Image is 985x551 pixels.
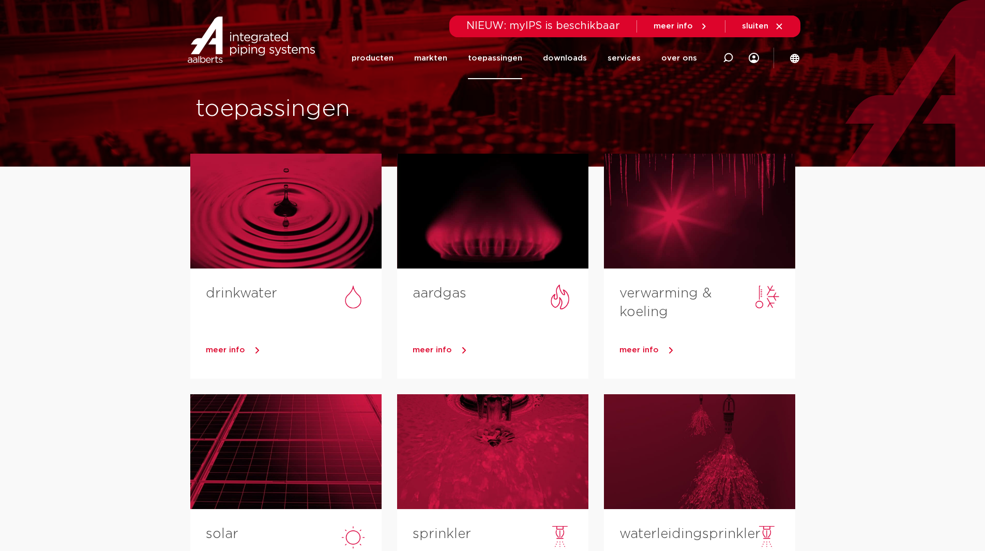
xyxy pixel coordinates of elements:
nav: Menu [352,37,697,79]
a: meer info [654,22,708,31]
a: toepassingen [468,37,522,79]
h1: toepassingen [195,93,488,126]
a: services [608,37,641,79]
div: my IPS [749,37,759,79]
span: meer info [654,22,693,30]
a: markten [414,37,447,79]
a: producten [352,37,393,79]
a: sluiten [742,22,784,31]
a: over ons [661,37,697,79]
span: sluiten [742,22,768,30]
a: downloads [543,37,587,79]
span: NIEUW: myIPS is beschikbaar [466,21,620,31]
